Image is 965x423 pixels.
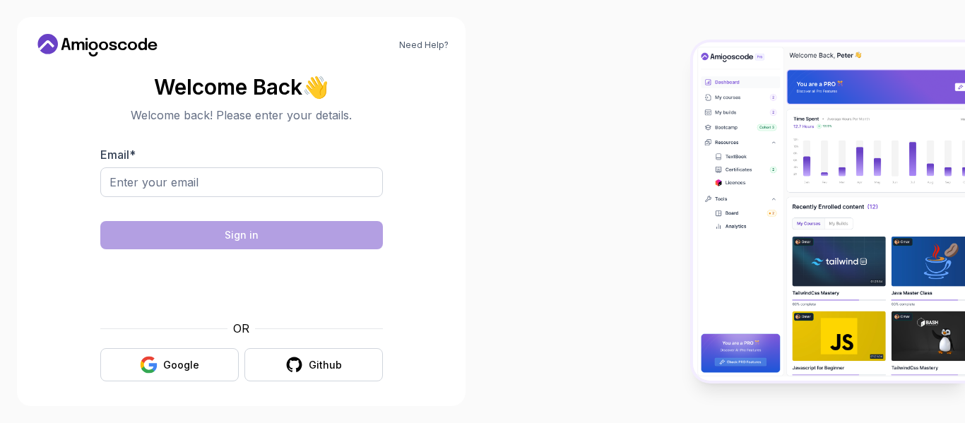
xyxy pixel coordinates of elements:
p: Welcome back! Please enter your details. [100,107,383,124]
button: Sign in [100,221,383,249]
div: Google [163,358,199,372]
a: Home link [34,34,161,56]
h2: Welcome Back [100,76,383,98]
input: Enter your email [100,167,383,197]
span: 👋 [302,76,328,98]
img: Amigoscode Dashboard [693,42,965,381]
iframe: Widget contendo caixa de seleção para desafio de segurança hCaptcha [135,258,348,311]
label: Email * [100,148,136,162]
a: Need Help? [399,40,449,51]
button: Github [244,348,383,381]
button: Google [100,348,239,381]
p: OR [233,320,249,337]
div: Sign in [225,228,259,242]
div: Github [309,358,342,372]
